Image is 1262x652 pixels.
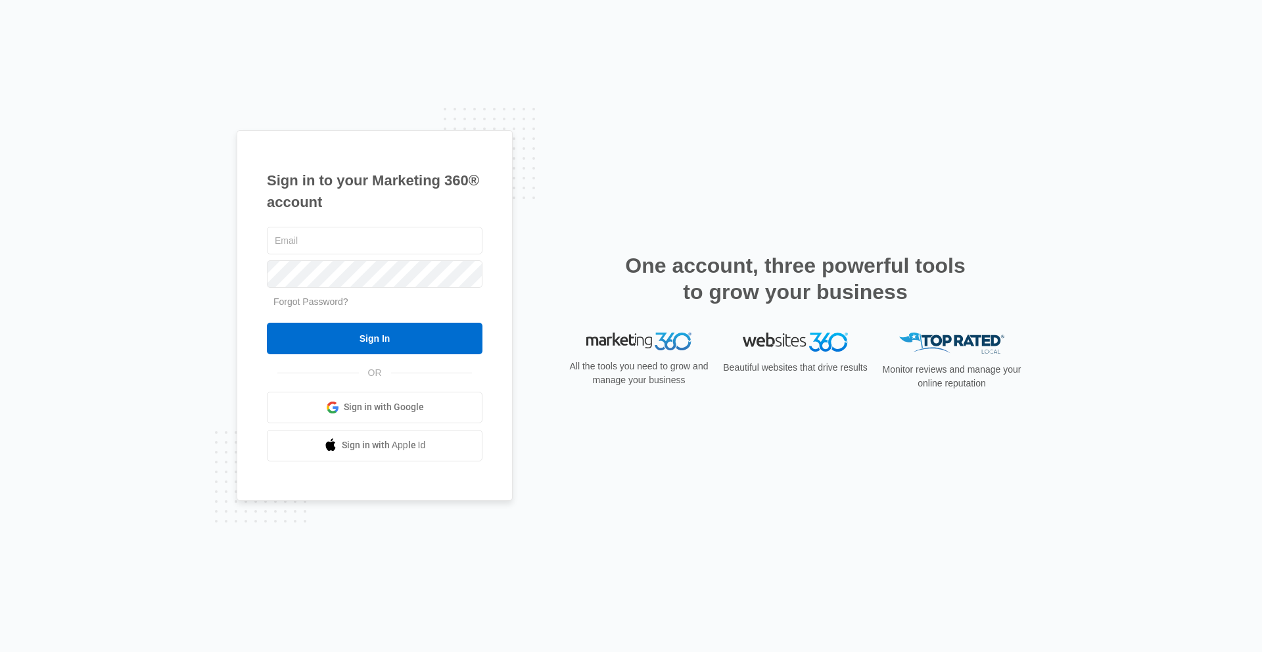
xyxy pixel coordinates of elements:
[565,360,713,387] p: All the tools you need to grow and manage your business
[621,252,970,305] h2: One account, three powerful tools to grow your business
[722,361,869,375] p: Beautiful websites that drive results
[586,333,691,351] img: Marketing 360
[878,363,1025,390] p: Monitor reviews and manage your online reputation
[267,392,482,423] a: Sign in with Google
[743,333,848,352] img: Websites 360
[273,296,348,307] a: Forgot Password?
[267,227,482,254] input: Email
[342,438,426,452] span: Sign in with Apple Id
[267,323,482,354] input: Sign In
[267,170,482,213] h1: Sign in to your Marketing 360® account
[267,430,482,461] a: Sign in with Apple Id
[359,366,391,380] span: OR
[344,400,424,414] span: Sign in with Google
[899,333,1004,354] img: Top Rated Local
